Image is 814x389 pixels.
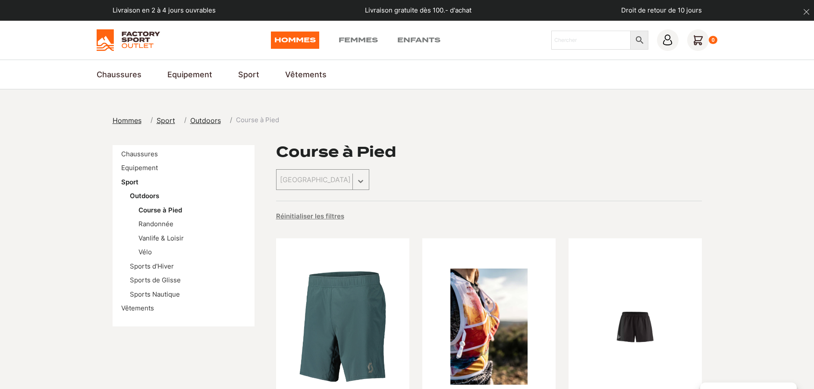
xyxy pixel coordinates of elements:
input: Chercher [551,31,631,50]
a: Sport [157,115,180,126]
a: Vanlife & Loisir [138,234,184,242]
span: Course à Pied [236,115,279,125]
span: Outdoors [190,116,221,125]
a: Chaussures [97,69,141,80]
button: dismiss [799,4,814,19]
p: Livraison en 2 à 4 jours ouvrables [113,6,216,16]
a: Chaussures [121,150,158,158]
a: Equipement [121,164,158,172]
p: Livraison gratuite dès 100.- d'achat [365,6,471,16]
a: Hommes [271,32,319,49]
p: Droit de retour de 10 jours [621,6,702,16]
a: Vêtements [285,69,327,80]
a: Course à Pied [138,206,182,214]
a: Vélo [138,248,152,256]
a: Femmes [339,32,378,49]
nav: breadcrumbs [113,115,279,126]
a: Outdoors [130,192,159,200]
a: Sport [121,178,138,186]
h1: Course à Pied [276,145,396,159]
span: Sport [157,116,175,125]
a: Sport [238,69,259,80]
img: Factory Sport Outlet [97,29,160,51]
a: Hommes [113,115,147,126]
a: Equipement [167,69,212,80]
a: Vêtements [121,304,154,312]
a: Randonnée [138,220,173,228]
a: Enfants [397,32,440,49]
a: Sports Nautique [130,290,180,298]
a: Sports d'Hiver [130,262,174,270]
span: Hommes [113,116,141,125]
div: 0 [709,36,718,44]
a: Sports de Glisse [130,276,181,284]
a: Outdoors [190,115,226,126]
